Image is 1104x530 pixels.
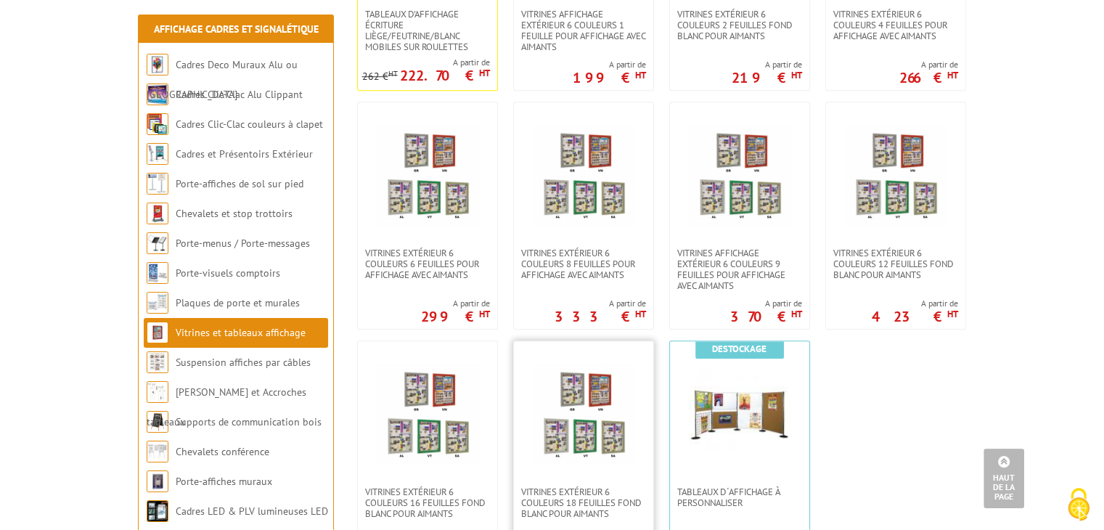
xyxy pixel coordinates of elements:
[365,248,490,280] span: Vitrines extérieur 6 couleurs 6 feuilles pour affichage avec aimants
[1053,481,1104,530] button: Cookies (fenêtre modale)
[147,381,168,403] img: Cimaises et Accroches tableaux
[833,248,958,280] span: Vitrines extérieur 6 couleurs 12 feuilles fond blanc pour aimants
[689,124,790,226] img: Vitrines affichage extérieur 6 couleurs 9 feuilles pour affichage avec aimants
[365,9,490,52] span: Tableaux d'affichage écriture liège/feutrine/blanc Mobiles sur roulettes
[791,69,802,81] sup: HT
[362,71,398,82] p: 262 €
[176,118,323,131] a: Cadres Clic-Clac couleurs à clapet
[514,248,653,280] a: Vitrines extérieur 6 couleurs 8 feuilles pour affichage avec aimants
[362,57,490,68] span: A partir de
[365,486,490,519] span: Vitrines extérieur 6 couleurs 16 feuilles fond blanc pour aimants
[147,173,168,195] img: Porte-affiches de sol sur pied
[147,143,168,165] img: Cadres et Présentoirs Extérieur
[635,69,646,81] sup: HT
[573,59,646,70] span: A partir de
[176,147,313,160] a: Cadres et Présentoirs Extérieur
[147,58,298,101] a: Cadres Deco Muraux Alu ou [GEOGRAPHIC_DATA]
[176,88,303,101] a: Cadres Clic-Clac Alu Clippant
[872,298,958,309] span: A partir de
[147,351,168,373] img: Suspension affiches par câbles
[533,124,634,226] img: Vitrines extérieur 6 couleurs 8 feuilles pour affichage avec aimants
[147,386,306,428] a: [PERSON_NAME] et Accroches tableaux
[479,67,490,79] sup: HT
[176,445,269,458] a: Chevalets conférence
[147,232,168,254] img: Porte-menus / Porte-messages
[400,71,490,80] p: 222.70 €
[521,486,646,519] span: Vitrines extérieur 6 couleurs 18 feuilles fond blanc pour aimants
[147,322,168,343] img: Vitrines et tableaux affichage
[147,54,168,76] img: Cadres Deco Muraux Alu ou Bois
[147,441,168,462] img: Chevalets conférence
[670,9,809,41] a: Vitrines extérieur 6 couleurs 2 feuilles fond blanc pour aimants
[1060,486,1097,523] img: Cookies (fenêtre modale)
[358,486,497,519] a: Vitrines extérieur 6 couleurs 16 feuilles fond blanc pour aimants
[176,415,322,428] a: Supports de communication bois
[635,308,646,320] sup: HT
[533,363,634,465] img: Vitrines extérieur 6 couleurs 18 feuilles fond blanc pour aimants
[421,312,490,321] p: 299 €
[573,73,646,82] p: 199 €
[677,248,802,291] span: Vitrines affichage extérieur 6 couleurs 9 feuilles pour affichage avec aimants
[147,262,168,284] img: Porte-visuels comptoirs
[826,9,965,41] a: Vitrines extérieur 6 couleurs 4 feuilles pour affichage avec aimants
[147,203,168,224] img: Chevalets et stop trottoirs
[147,292,168,314] img: Plaques de porte et murales
[712,343,766,355] b: Destockage
[689,363,790,465] img: Tableaux d´affichage à personnaliser
[377,363,478,465] img: Vitrines extérieur 6 couleurs 16 feuilles fond blanc pour aimants
[176,296,300,309] a: Plaques de porte et murales
[732,73,802,82] p: 219 €
[154,23,319,36] a: Affichage Cadres et Signalétique
[358,248,497,280] a: Vitrines extérieur 6 couleurs 6 feuilles pour affichage avec aimants
[947,69,958,81] sup: HT
[730,312,802,321] p: 370 €
[677,486,802,508] span: Tableaux d´affichage à personnaliser
[176,505,328,518] a: Cadres LED & PLV lumineuses LED
[479,308,490,320] sup: HT
[521,248,646,280] span: Vitrines extérieur 6 couleurs 8 feuilles pour affichage avec aimants
[388,68,398,78] sup: HT
[670,486,809,508] a: Tableaux d´affichage à personnaliser
[984,449,1024,508] a: Haut de la page
[872,312,958,321] p: 423 €
[176,177,303,190] a: Porte-affiches de sol sur pied
[555,312,646,321] p: 333 €
[514,486,653,519] a: Vitrines extérieur 6 couleurs 18 feuilles fond blanc pour aimants
[732,59,802,70] span: A partir de
[176,266,280,280] a: Porte-visuels comptoirs
[730,298,802,309] span: A partir de
[176,326,306,339] a: Vitrines et tableaux affichage
[176,475,272,488] a: Porte-affiches muraux
[833,9,958,41] span: Vitrines extérieur 6 couleurs 4 feuilles pour affichage avec aimants
[147,113,168,135] img: Cadres Clic-Clac couleurs à clapet
[176,356,311,369] a: Suspension affiches par câbles
[826,248,965,280] a: Vitrines extérieur 6 couleurs 12 feuilles fond blanc pour aimants
[791,308,802,320] sup: HT
[358,9,497,52] a: Tableaux d'affichage écriture liège/feutrine/blanc Mobiles sur roulettes
[899,59,958,70] span: A partir de
[947,308,958,320] sup: HT
[176,207,293,220] a: Chevalets et stop trottoirs
[899,73,958,82] p: 266 €
[677,9,802,41] span: Vitrines extérieur 6 couleurs 2 feuilles fond blanc pour aimants
[421,298,490,309] span: A partir de
[147,470,168,492] img: Porte-affiches muraux
[845,124,946,226] img: Vitrines extérieur 6 couleurs 12 feuilles fond blanc pour aimants
[670,248,809,291] a: Vitrines affichage extérieur 6 couleurs 9 feuilles pour affichage avec aimants
[555,298,646,309] span: A partir de
[514,9,653,52] a: Vitrines affichage extérieur 6 couleurs 1 feuille pour affichage avec aimants
[147,500,168,522] img: Cadres LED & PLV lumineuses LED
[176,237,310,250] a: Porte-menus / Porte-messages
[521,9,646,52] span: Vitrines affichage extérieur 6 couleurs 1 feuille pour affichage avec aimants
[377,124,478,226] img: Vitrines extérieur 6 couleurs 6 feuilles pour affichage avec aimants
